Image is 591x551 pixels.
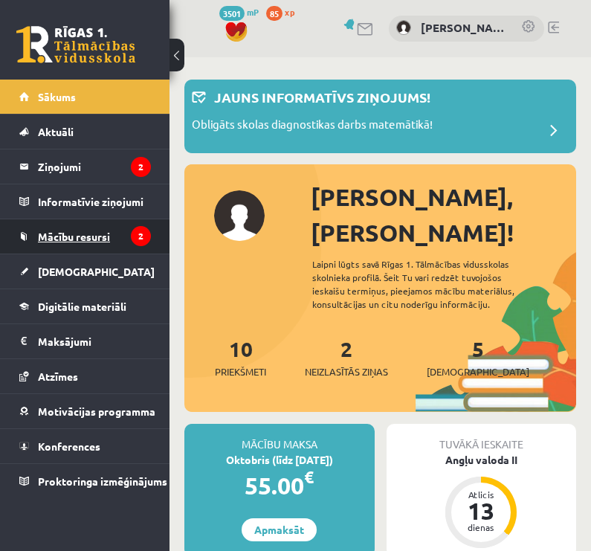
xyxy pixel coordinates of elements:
legend: Ziņojumi [38,149,151,184]
span: 3501 [219,6,245,21]
legend: Informatīvie ziņojumi [38,184,151,219]
a: Ziņojumi2 [19,149,151,184]
a: Mācību resursi [19,219,151,254]
a: Konferences [19,429,151,463]
span: 85 [266,6,282,21]
div: dienas [459,523,503,532]
div: Oktobris (līdz [DATE]) [184,452,375,468]
a: Rīgas 1. Tālmācības vidusskola [16,26,135,63]
img: Roberts Kukulis [396,20,411,35]
a: Angļu valoda II Atlicis 13 dienas [387,452,577,550]
div: Mācību maksa [184,424,375,452]
span: Aktuāli [38,125,74,138]
span: Mācību resursi [38,230,110,243]
a: 10Priekšmeti [215,335,266,379]
a: [PERSON_NAME] [421,19,506,36]
div: Angļu valoda II [387,452,577,468]
a: 85 xp [266,6,302,18]
span: mP [247,6,259,18]
div: 13 [459,499,503,523]
a: 5[DEMOGRAPHIC_DATA] [427,335,529,379]
span: € [304,466,314,488]
span: Konferences [38,439,100,453]
a: Apmaksāt [242,518,317,541]
div: Tuvākā ieskaite [387,424,577,452]
p: Obligāts skolas diagnostikas darbs matemātikā! [192,116,433,137]
i: 2 [131,157,151,177]
a: Informatīvie ziņojumi2 [19,184,151,219]
span: Digitālie materiāli [38,300,126,313]
i: 2 [131,226,151,246]
span: [DEMOGRAPHIC_DATA] [38,265,155,278]
a: Atzīmes [19,359,151,393]
a: Proktoringa izmēģinājums [19,464,151,498]
span: Proktoringa izmēģinājums [38,474,167,488]
span: Neizlasītās ziņas [305,364,388,379]
span: Atzīmes [38,370,78,383]
a: Maksājumi [19,324,151,358]
legend: Maksājumi [38,324,151,358]
div: 55.00 [184,468,375,503]
a: Digitālie materiāli [19,289,151,323]
span: Motivācijas programma [38,405,155,418]
span: Priekšmeti [215,364,266,379]
a: Aktuāli [19,115,151,149]
a: 2Neizlasītās ziņas [305,335,388,379]
div: Laipni lūgts savā Rīgas 1. Tālmācības vidusskolas skolnieka profilā. Šeit Tu vari redzēt tuvojošo... [312,257,547,311]
a: Jauns informatīvs ziņojums! Obligāts skolas diagnostikas darbs matemātikā! [192,87,569,146]
a: 3501 mP [219,6,259,18]
a: Motivācijas programma [19,394,151,428]
span: xp [285,6,294,18]
p: Jauns informatīvs ziņojums! [214,87,430,107]
div: Atlicis [459,490,503,499]
a: Sākums [19,80,151,114]
div: [PERSON_NAME], [PERSON_NAME]! [311,179,576,251]
span: [DEMOGRAPHIC_DATA] [427,364,529,379]
span: Sākums [38,90,76,103]
a: [DEMOGRAPHIC_DATA] [19,254,151,289]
